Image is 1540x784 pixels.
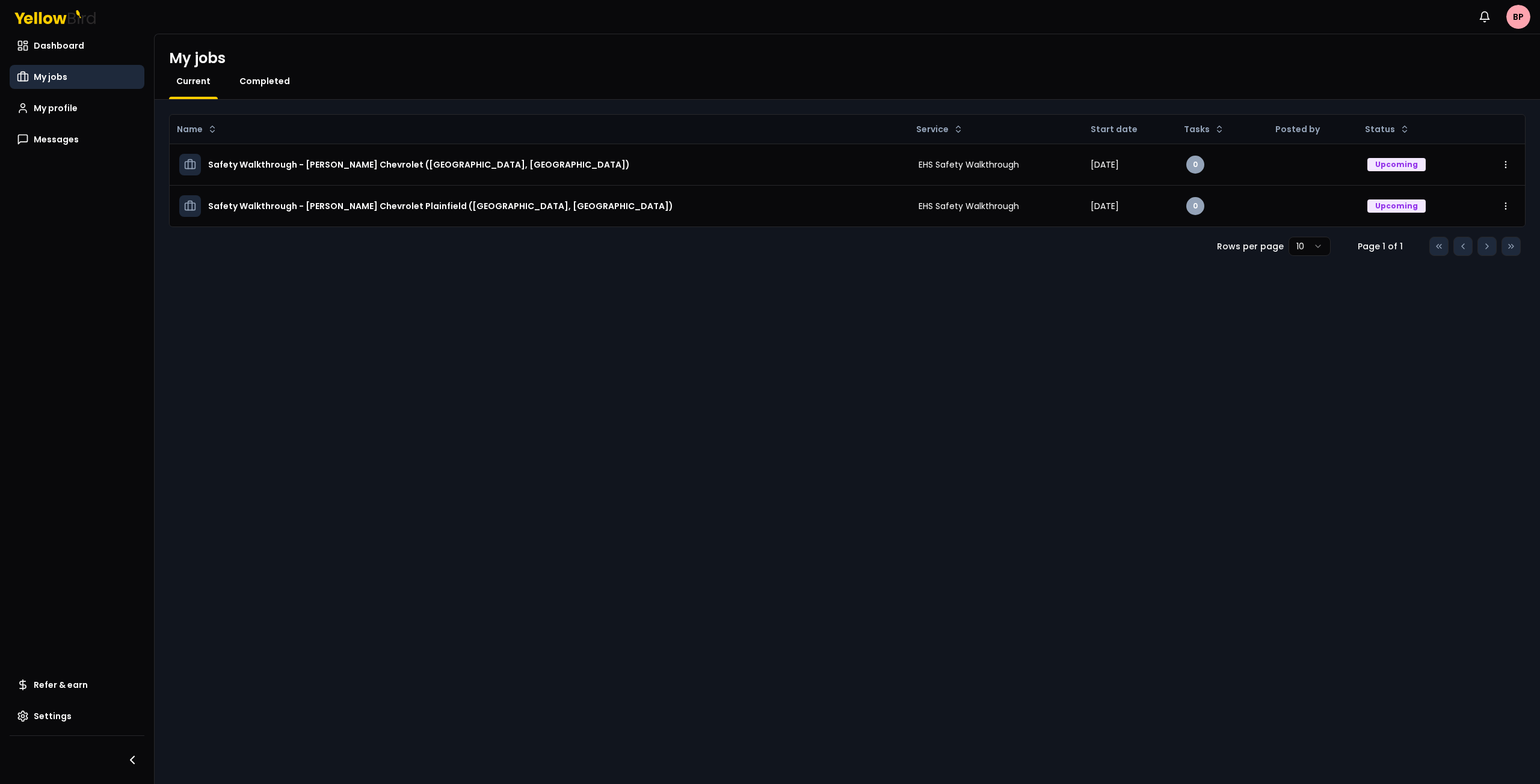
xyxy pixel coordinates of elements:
[919,159,1019,171] span: EHS Safety Walkthrough
[169,49,226,68] h1: My jobs
[34,102,78,114] span: My profile
[34,133,79,145] span: Messages
[177,123,203,135] span: Name
[10,34,144,58] a: Dashboard
[1350,240,1410,252] div: Page 1 of 1
[911,120,968,139] button: Service
[916,123,949,135] span: Service
[1367,199,1426,213] div: Upcoming
[34,71,67,83] span: My jobs
[10,127,144,151] a: Messages
[34,40,84,52] span: Dashboard
[1186,156,1204,174] div: 0
[10,65,144,89] a: My jobs
[1184,123,1210,135] span: Tasks
[239,75,290,87] span: Completed
[10,673,144,697] a: Refer & earn
[1360,120,1414,139] button: Status
[1506,5,1530,29] span: BP
[10,96,144,120] a: My profile
[34,679,88,691] span: Refer & earn
[1186,197,1204,215] div: 0
[1367,158,1426,171] div: Upcoming
[1091,200,1119,212] span: [DATE]
[1179,120,1229,139] button: Tasks
[176,75,211,87] span: Current
[10,704,144,728] a: Settings
[1081,115,1176,144] th: Start date
[34,710,72,722] span: Settings
[1266,115,1358,144] th: Posted by
[169,75,218,87] a: Current
[232,75,297,87] a: Completed
[1091,159,1119,171] span: [DATE]
[172,120,222,139] button: Name
[919,200,1019,212] span: EHS Safety Walkthrough
[208,195,673,217] h3: Safety Walkthrough - [PERSON_NAME] Chevrolet Plainfield ([GEOGRAPHIC_DATA], [GEOGRAPHIC_DATA])
[1217,240,1284,252] p: Rows per page
[1365,123,1395,135] span: Status
[208,154,630,175] h3: Safety Walkthrough - [PERSON_NAME] Chevrolet ([GEOGRAPHIC_DATA], [GEOGRAPHIC_DATA])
